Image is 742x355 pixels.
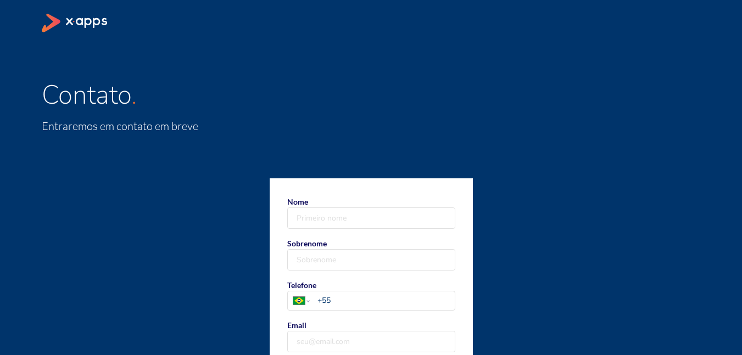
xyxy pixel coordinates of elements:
[288,250,455,270] input: Sobrenome
[287,279,455,311] label: Telefone
[287,196,455,229] label: Nome
[287,319,455,352] label: Email
[288,331,455,352] input: Email
[42,77,131,113] span: Contato
[288,208,455,228] input: Nome
[42,119,198,133] span: Entraremos em contato em breve
[287,238,455,271] label: Sobrenome
[317,295,454,306] input: TelefonePhone number country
